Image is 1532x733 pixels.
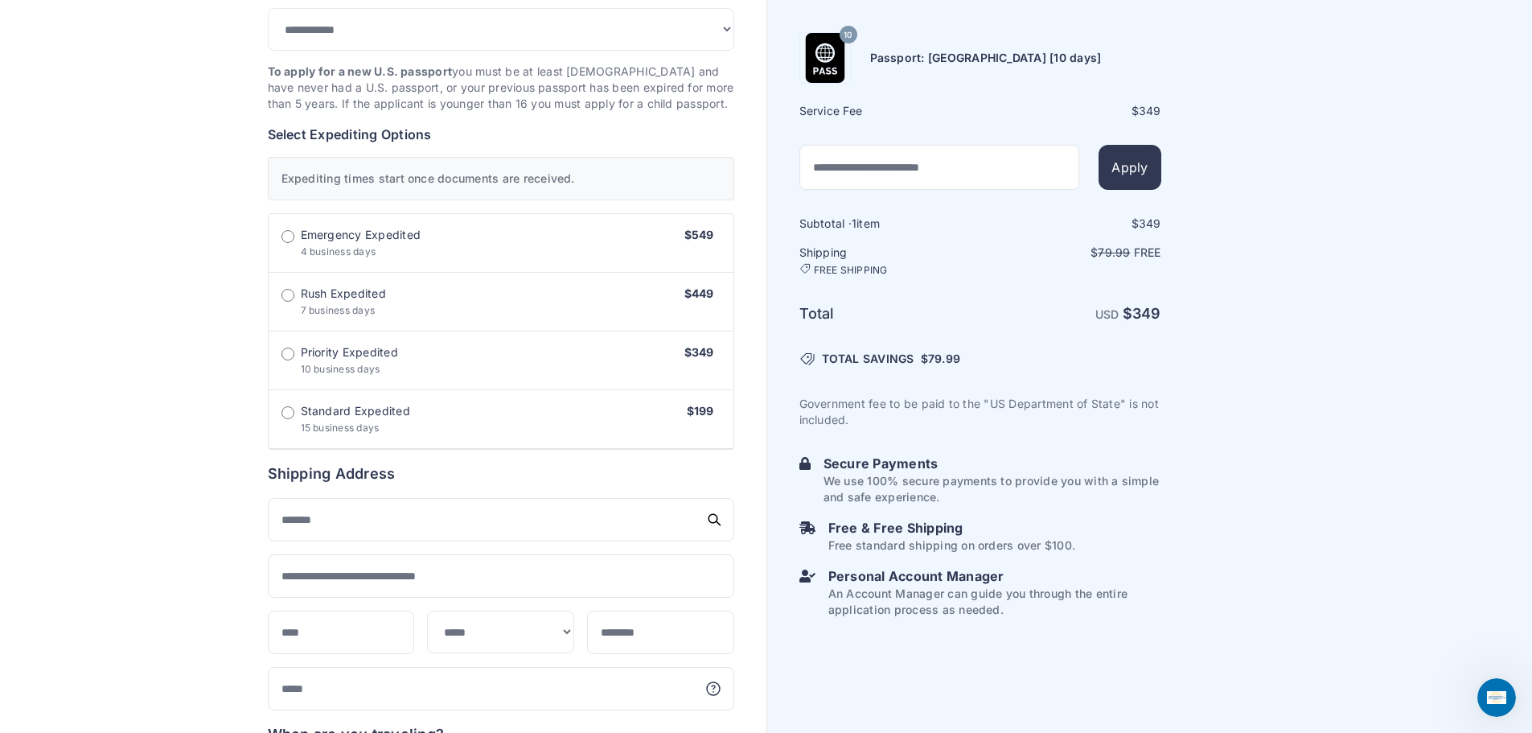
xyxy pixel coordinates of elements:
[268,64,734,112] p: you must be at least [DEMOGRAPHIC_DATA] and have never had a U.S. passport, or your previous pass...
[799,245,979,277] h6: Shipping
[684,345,714,359] span: $349
[921,351,960,367] span: $
[844,24,852,45] span: 10
[301,363,380,375] span: 10 business days
[301,344,398,360] span: Priority Expedited
[828,566,1161,586] h6: Personal Account Manager
[828,586,1161,618] p: An Account Manager can guide you through the entire application process as needed.
[824,454,1161,473] h6: Secure Payments
[799,103,979,119] h6: Service Fee
[301,422,380,434] span: 15 business days
[799,216,979,232] h6: Subtotal · item
[928,352,960,365] span: 79.99
[268,64,453,78] strong: To apply for a new U.S. passport
[1139,216,1161,230] span: 349
[799,303,979,325] h6: Total
[1123,305,1161,322] strong: $
[684,228,714,241] span: $549
[301,403,410,419] span: Standard Expedited
[799,396,1161,428] p: Government fee to be paid to the "US Department of State" is not included.
[800,33,850,83] img: Product Name
[982,103,1161,119] div: $
[705,681,721,697] svg: More information
[684,286,714,300] span: $449
[301,227,421,243] span: Emergency Expedited
[1477,678,1516,717] iframe: Intercom live chat
[301,304,376,316] span: 7 business days
[301,245,376,257] span: 4 business days
[1099,145,1160,190] button: Apply
[1095,307,1119,321] span: USD
[822,351,914,367] span: TOTAL SAVINGS
[828,537,1075,554] p: Free standard shipping on orders over $100.
[982,245,1161,261] p: $
[1134,245,1161,259] span: Free
[268,157,734,200] div: Expediting times start once documents are received.
[982,216,1161,232] div: $
[301,286,386,302] span: Rush Expedited
[870,50,1102,66] h6: Passport: [GEOGRAPHIC_DATA] [10 days]
[1132,305,1161,322] span: 349
[268,463,734,485] h6: Shipping Address
[268,125,734,144] h6: Select Expediting Options
[852,216,856,230] span: 1
[824,473,1161,505] p: We use 100% secure payments to provide you with a simple and safe experience.
[814,264,888,277] span: FREE SHIPPING
[687,404,714,418] span: $199
[828,518,1075,537] h6: Free & Free Shipping
[1139,104,1161,117] span: 349
[1098,245,1130,259] span: 79.99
